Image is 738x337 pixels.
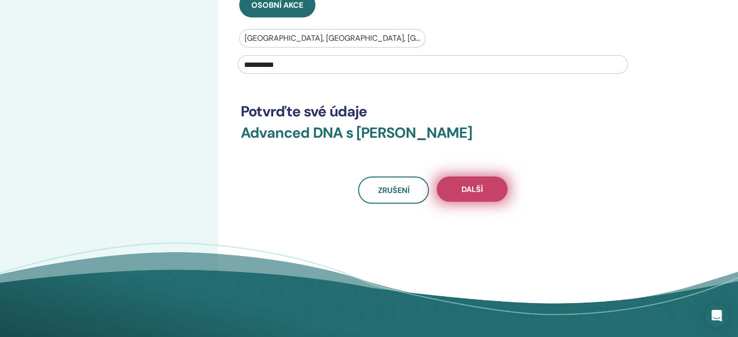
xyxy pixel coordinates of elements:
h3: Potvrďte své údaje [241,103,625,120]
span: další [461,184,483,194]
h3: Advanced DNA s [PERSON_NAME] [241,124,625,153]
button: další [437,177,508,202]
span: zrušení [378,185,410,195]
div: Open Intercom Messenger [705,304,728,327]
a: zrušení [358,177,429,204]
